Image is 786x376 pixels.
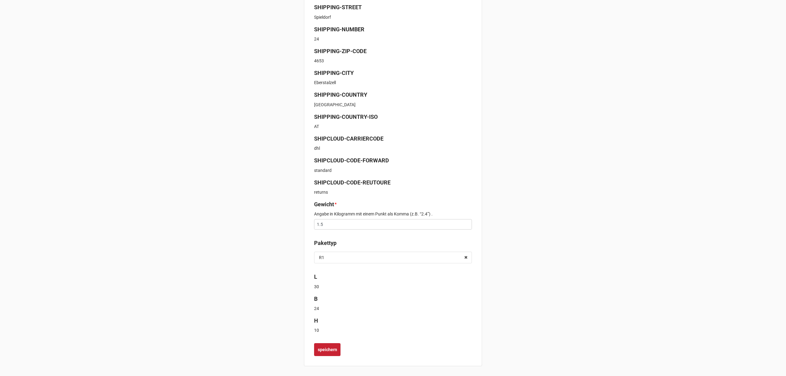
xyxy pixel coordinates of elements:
[314,79,472,86] p: Eberstalzell
[319,255,324,260] div: R1
[314,36,472,42] p: 24
[314,157,389,164] b: SHIPCLOUD-CODE-FORWARD
[318,347,337,353] b: speichern
[314,305,472,312] p: 24
[314,14,472,20] p: Spieldorf
[314,211,472,217] p: Angabe in Kilogramm mit einem Punkt als Komma (z.B. “2.4”) .
[314,284,472,290] p: 30
[314,145,472,151] p: dhl
[314,135,383,142] b: SHIPCLOUD-CARRIERCODE
[314,200,334,209] label: Gewicht
[314,123,472,130] p: AT
[314,273,317,280] b: L
[314,102,472,108] p: [GEOGRAPHIC_DATA]
[314,189,472,195] p: returns
[314,26,364,33] b: SHIPPING-NUMBER
[314,70,354,76] b: SHIPPING-CITY
[314,167,472,173] p: standard
[314,327,472,333] p: 10
[314,239,337,247] label: Pakettyp
[314,114,378,120] b: SHIPPING-COUNTRY-ISO
[314,58,472,64] p: 4653
[314,91,367,98] b: SHIPPING-COUNTRY
[314,343,340,356] button: speichern
[314,48,367,54] b: SHIPPING-ZIP-CODE
[314,296,317,302] b: B
[314,4,362,10] b: SHIPPING-STREET
[314,317,318,324] b: H
[314,179,391,186] b: SHIPCLOUD-CODE-REUTOURE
